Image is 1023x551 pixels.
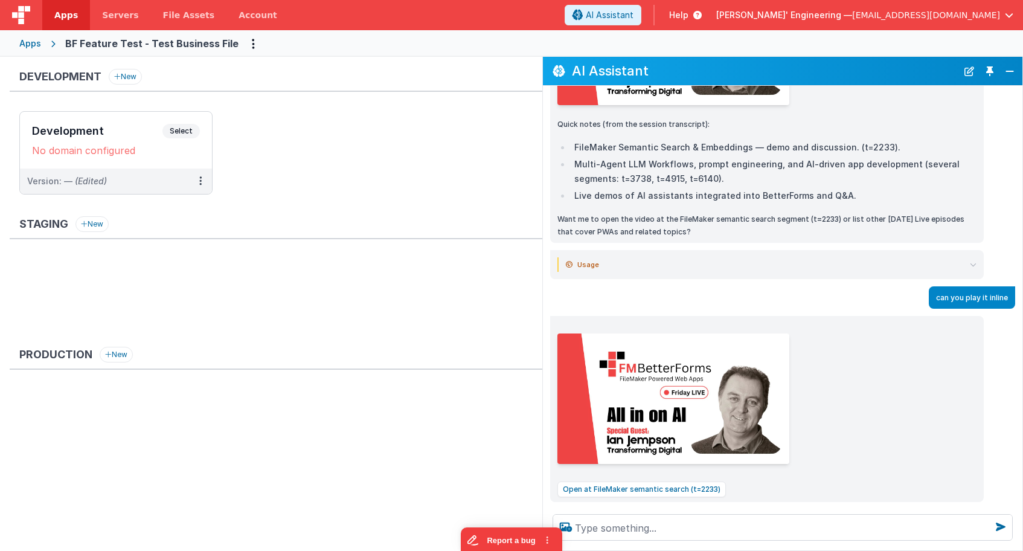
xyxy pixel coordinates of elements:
span: (Edited) [75,176,107,186]
span: File Assets [163,9,215,21]
h3: Production [19,349,92,361]
h3: Development [19,71,101,83]
button: New [100,347,133,362]
span: Select [162,124,200,138]
span: AI Assistant [586,9,633,21]
button: New [75,216,109,232]
button: Options [243,34,263,53]
h3: Development [32,125,162,137]
span: [EMAIL_ADDRESS][DOMAIN_NAME] [852,9,1000,21]
li: FileMaker Semantic Search & Embeddings — demo and discussion. (t=2233). [571,140,976,155]
div: BF Feature Test - Test Business File [65,36,239,51]
span: [PERSON_NAME]' Engineering — [716,9,852,21]
span: Servers [102,9,138,21]
summary: Usage [566,257,976,272]
h2: AI Assistant [572,63,957,78]
span: Help [669,9,688,21]
button: New [109,69,142,85]
span: Apps [54,9,78,21]
p: can you play it inline [936,291,1008,304]
button: Open at FileMaker semantic search (t=2233) [557,482,726,497]
button: [PERSON_NAME]' Engineering — [EMAIL_ADDRESS][DOMAIN_NAME] [716,9,1013,21]
li: Live demos of AI assistants integrated into BetterForms and Q&A. [571,188,976,203]
button: Toggle Pin [981,63,998,80]
span: Usage [577,257,599,272]
button: New Chat [961,63,978,80]
h3: Staging [19,218,68,230]
div: Apps [19,37,41,50]
button: Close [1002,63,1018,80]
li: Multi-Agent LLM Workflows, prompt engineering, and AI-driven app development (several segments: t... [571,157,976,186]
p: Want me to open the video at the FileMaker semantic search segment (t=2233) or list other [DATE] ... [557,213,976,238]
button: AI Assistant [565,5,641,25]
div: Version: — [27,175,107,187]
div: No domain configured [32,144,200,156]
img: maxresdefault.jpg [557,333,789,464]
p: Quick notes (from the session transcript): [557,118,976,130]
